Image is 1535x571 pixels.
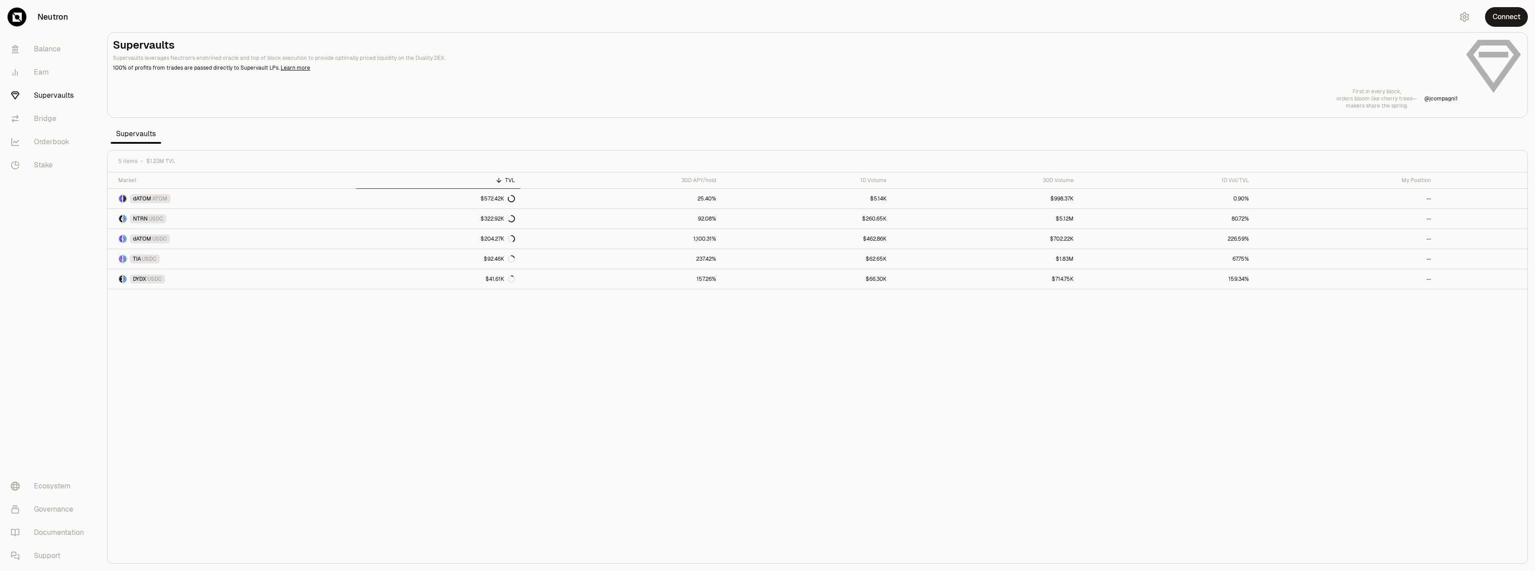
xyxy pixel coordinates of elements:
img: DYDX Logo [119,275,122,283]
a: 25.40% [520,189,722,208]
div: $92.46K [484,255,515,263]
p: First in every block, [1336,88,1417,95]
a: -- [1254,189,1436,208]
a: Balance [4,38,96,61]
span: DYDX [133,275,146,283]
div: TVL [361,177,515,184]
a: Stake [4,154,96,177]
a: $66.30K [722,269,892,289]
span: USDC [152,235,167,242]
a: $92.46K [356,249,520,269]
div: Market [118,177,351,184]
img: ATOM Logo [123,195,126,202]
a: $260.65K [722,209,892,229]
a: 80.72% [1079,209,1254,229]
span: $1.23M TVL [146,158,175,165]
a: 92.08% [520,209,722,229]
img: dATOM Logo [119,195,122,202]
a: -- [1254,209,1436,229]
a: $572.42K [356,189,520,208]
a: DYDX LogoUSDC LogoDYDXUSDC [108,269,356,289]
a: 157.26% [520,269,722,289]
img: NTRN Logo [119,215,122,222]
a: NTRN LogoUSDC LogoNTRNUSDC [108,209,356,229]
span: ATOM [152,195,167,202]
a: TIA LogoUSDC LogoTIAUSDC [108,249,356,269]
a: $702.22K [892,229,1079,249]
a: $714.75K [892,269,1079,289]
div: 30D APY/hold [526,177,716,184]
a: dATOM LogoUSDC LogodATOMUSDC [108,229,356,249]
a: $998.37K [892,189,1079,208]
a: Governance [4,498,96,521]
a: -- [1254,269,1436,289]
a: Orderbook [4,130,96,154]
a: -- [1254,249,1436,269]
p: 100% of profits from trades are passed directly to Supervault LPs. [113,64,1458,72]
p: orders bloom like cherry trees— [1336,95,1417,102]
a: Bridge [4,107,96,130]
a: $41.61K [356,269,520,289]
a: $322.92K [356,209,520,229]
a: 226.59% [1079,229,1254,249]
div: 1D Vol/TVL [1084,177,1249,184]
a: $5.14K [722,189,892,208]
span: USDC [149,215,163,222]
a: $62.65K [722,249,892,269]
a: Learn more [281,64,310,71]
div: $41.61K [485,275,515,283]
a: Earn [4,61,96,84]
a: 67.75% [1079,249,1254,269]
div: My Position [1260,177,1431,184]
img: USDC Logo [123,255,126,263]
p: makers share the spring. [1336,102,1417,109]
a: 237.42% [520,249,722,269]
span: USDC [147,275,162,283]
a: 159.34% [1079,269,1254,289]
a: Supervaults [4,84,96,107]
img: USDC Logo [123,215,126,222]
a: dATOM LogoATOM LogodATOMATOM [108,189,356,208]
button: Connect [1485,7,1528,27]
div: 30D Volume [897,177,1074,184]
div: $572.42K [481,195,515,202]
span: TIA [133,255,141,263]
a: Support [4,544,96,567]
a: First in every block,orders bloom like cherry trees—makers share the spring. [1336,88,1417,109]
div: $322.92K [481,215,515,222]
a: $5.12M [892,209,1079,229]
img: TIA Logo [119,255,122,263]
img: dATOM Logo [119,235,122,242]
img: USDC Logo [123,235,126,242]
h2: Supervaults [113,38,1458,52]
a: $462.86K [722,229,892,249]
a: Ecosystem [4,475,96,498]
a: Documentation [4,521,96,544]
span: 5 items [118,158,137,165]
a: -- [1254,229,1436,249]
a: $1.83M [892,249,1079,269]
p: @ jcompagni1 [1424,95,1458,102]
span: dATOM [133,195,151,202]
span: NTRN [133,215,148,222]
a: 1,100.31% [520,229,722,249]
span: dATOM [133,235,151,242]
a: $204.27K [356,229,520,249]
div: 1D Volume [727,177,887,184]
p: Supervaults leverages Neutron's enshrined oracle and top of block execution to provide optimally ... [113,54,1458,62]
span: USDC [142,255,157,263]
div: $204.27K [481,235,515,242]
a: @jcompagni1 [1424,95,1458,102]
a: 0.90% [1079,189,1254,208]
img: USDC Logo [123,275,126,283]
span: Supervaults [111,125,161,143]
